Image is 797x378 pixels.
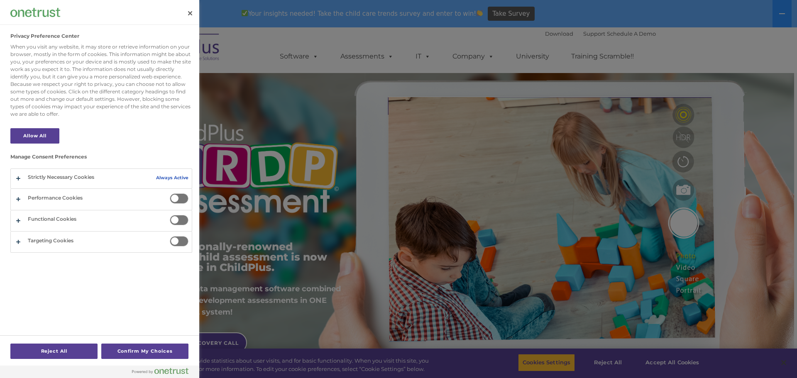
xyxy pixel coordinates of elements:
div: Company Logo [10,4,60,21]
div: When you visit any website, it may store or retrieve information on your browser, mostly in the f... [10,43,192,118]
h3: Manage Consent Preferences [10,154,192,164]
button: Confirm My Choices [101,344,188,359]
button: Allow All [10,128,59,144]
h2: Privacy Preference Center [10,33,79,39]
img: Company Logo [10,8,60,17]
button: Reject All [10,344,98,359]
a: Powered by OneTrust Opens in a new Tab [132,368,195,378]
button: Close [181,4,199,22]
img: Powered by OneTrust Opens in a new Tab [132,368,188,374]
